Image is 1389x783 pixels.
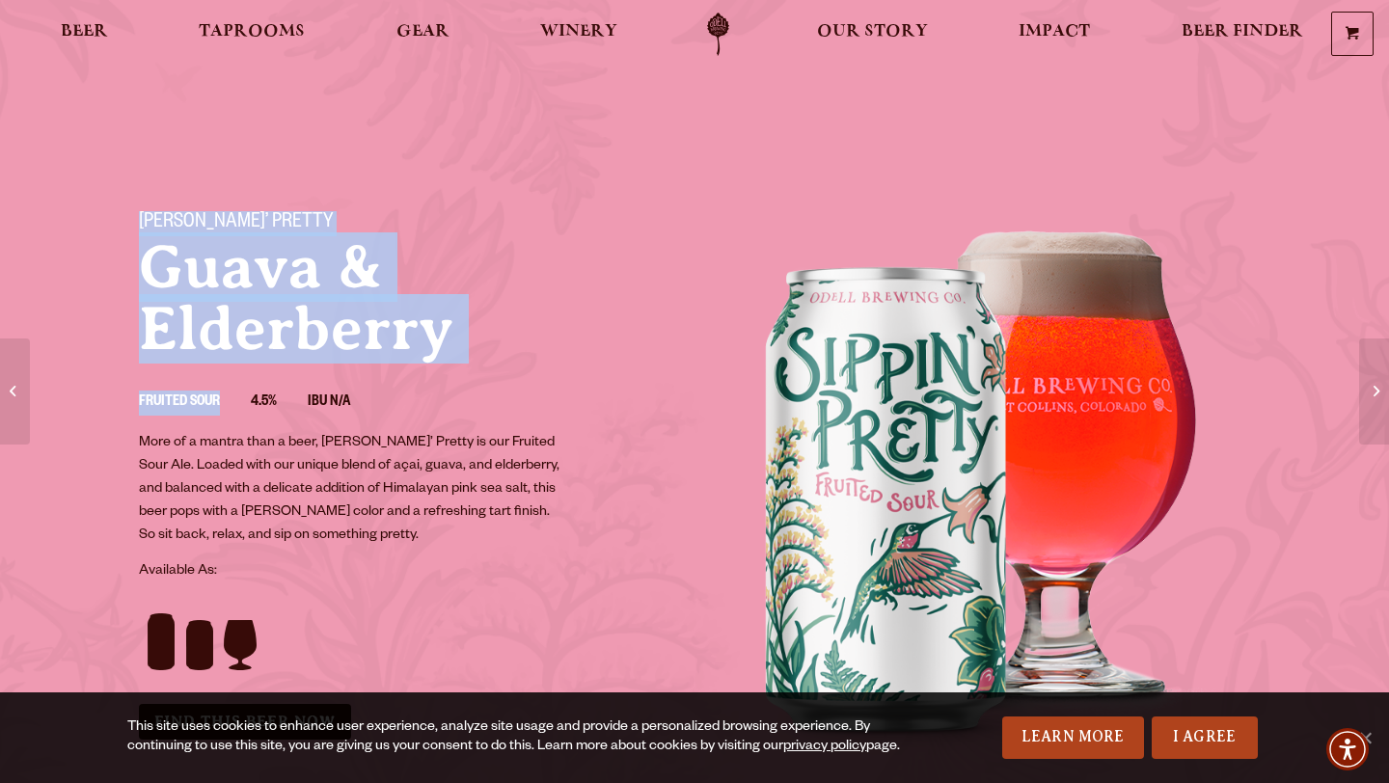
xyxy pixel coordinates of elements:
p: Guava & Elderberry [139,236,671,360]
a: Our Story [804,13,940,56]
a: Winery [528,13,630,56]
img: This is the hero foreground aria label [694,188,1273,767]
a: Impact [1006,13,1103,56]
span: Impact [1019,24,1090,40]
li: 4.5% [251,391,308,416]
span: Taprooms [199,24,305,40]
span: Winery [540,24,617,40]
span: Beer Finder [1182,24,1303,40]
div: This site uses cookies to enhance user experience, analyze site usage and provide a personalized ... [127,718,903,757]
span: Gear [396,24,449,40]
a: privacy policy [783,740,866,755]
a: Odell Home [682,13,754,56]
span: Our Story [817,24,928,40]
a: Taprooms [186,13,317,56]
a: Gear [384,13,462,56]
h1: [PERSON_NAME]’ Pretty [139,211,671,236]
li: IBU N/A [308,391,381,416]
a: Beer [48,13,121,56]
div: Accessibility Menu [1326,728,1369,770]
p: More of a mantra than a beer, [PERSON_NAME]’ Pretty is our Fruited Sour Ale. Loaded with our uniq... [139,432,565,548]
p: Available As: [139,560,671,583]
a: Beer Finder [1169,13,1316,56]
span: Beer [61,24,108,40]
li: Fruited Sour [139,391,251,416]
a: Learn More [1002,716,1144,759]
a: I Agree [1152,716,1258,759]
